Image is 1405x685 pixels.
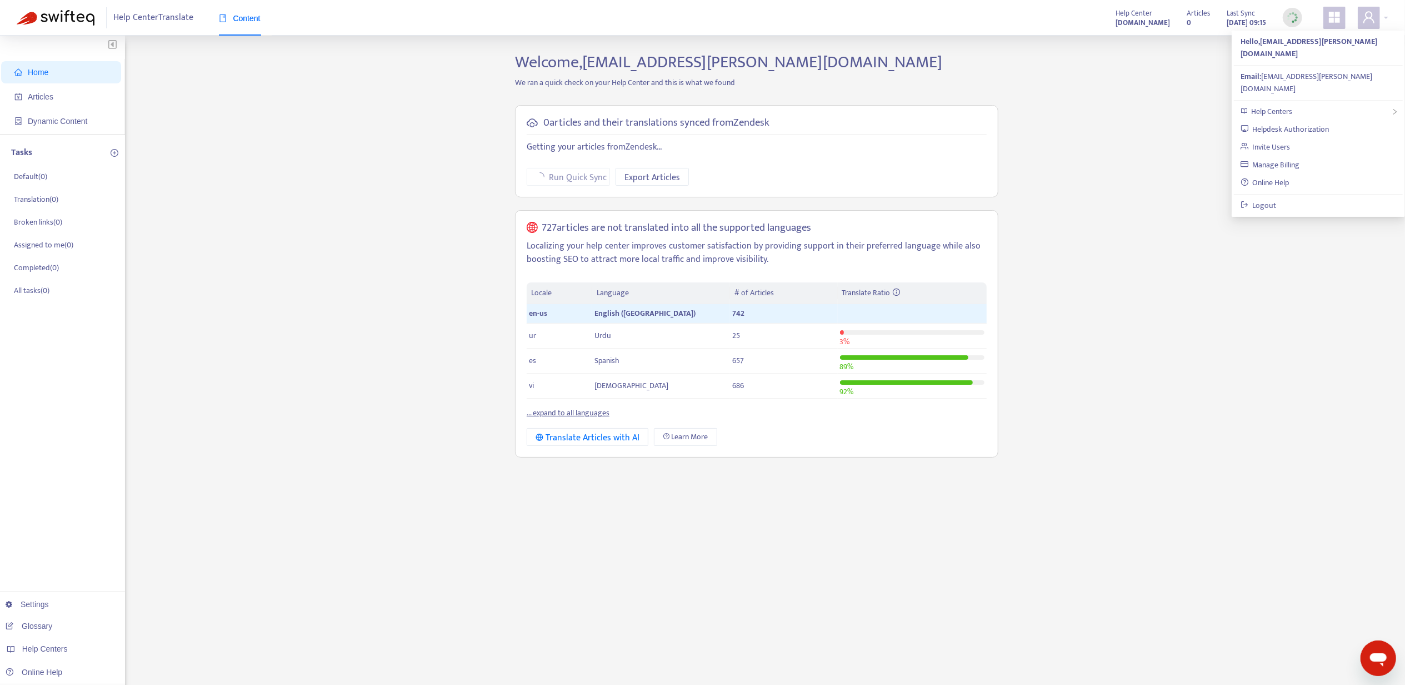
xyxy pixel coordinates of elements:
[6,600,49,609] a: Settings
[594,354,619,367] span: Spanish
[111,149,118,157] span: plus-circle
[1286,11,1299,24] img: sync_loading.0b5143dde30e3a21642e.gif
[730,282,837,304] th: # of Articles
[616,168,689,186] button: Export Articles
[219,14,261,23] span: Content
[529,379,534,392] span: vi
[1116,17,1170,29] strong: [DOMAIN_NAME]
[28,117,87,126] span: Dynamic Content
[6,622,52,631] a: Glossary
[114,7,194,28] span: Help Center Translate
[1241,70,1261,83] strong: Email:
[1251,105,1292,118] span: Help Centers
[732,379,744,392] span: 686
[527,222,538,235] span: global
[1361,641,1396,676] iframe: Button to launch messaging window
[732,354,744,367] span: 657
[840,360,854,373] span: 89 %
[527,117,538,128] span: cloud-sync
[1241,71,1396,95] div: [EMAIL_ADDRESS][PERSON_NAME][DOMAIN_NAME]
[14,68,22,76] span: home
[1227,7,1255,19] span: Last Sync
[842,287,982,299] div: Translate Ratio
[1241,123,1329,136] a: Helpdesk Authorization
[28,68,48,77] span: Home
[542,222,812,235] h5: 727 articles are not translated into all the supported languages
[592,282,730,304] th: Language
[1392,108,1398,115] span: right
[529,329,536,342] span: ur
[527,428,648,446] button: Translate Articles with AI
[527,282,592,304] th: Locale
[840,335,850,348] span: 3 %
[515,48,942,76] span: Welcome, [EMAIL_ADDRESS][PERSON_NAME][DOMAIN_NAME]
[672,431,708,443] span: Learn More
[14,171,47,182] p: Default ( 0 )
[534,171,546,182] span: loading
[1187,7,1210,19] span: Articles
[594,329,611,342] span: Urdu
[840,385,854,398] span: 92 %
[1241,199,1277,212] a: Logout
[1187,17,1191,29] strong: 0
[1241,176,1289,189] a: Online Help
[594,307,696,320] span: English ([GEOGRAPHIC_DATA])
[14,193,58,205] p: Translation ( 0 )
[1241,141,1291,153] a: Invite Users
[529,307,547,320] span: en-us
[14,93,22,101] span: account-book
[22,644,68,653] span: Help Centers
[529,354,536,367] span: es
[14,216,62,228] p: Broken links ( 0 )
[17,10,94,26] img: Swifteq
[14,239,73,251] p: Assigned to me ( 0 )
[14,285,49,296] p: All tasks ( 0 )
[527,141,987,154] p: Getting your articles from Zendesk ...
[1227,17,1266,29] strong: [DATE] 09:15
[536,431,639,445] div: Translate Articles with AI
[527,406,609,419] a: ... expand to all languages
[14,262,59,274] p: Completed ( 0 )
[28,92,53,101] span: Articles
[1116,7,1152,19] span: Help Center
[1116,16,1170,29] a: [DOMAIN_NAME]
[549,171,607,185] span: Run Quick Sync
[1241,35,1377,60] strong: Hello, [EMAIL_ADDRESS][PERSON_NAME][DOMAIN_NAME]
[732,307,744,320] span: 742
[543,117,769,130] h5: 0 articles and their translations synced from Zendesk
[1241,158,1300,171] a: Manage Billing
[6,668,62,677] a: Online Help
[219,14,227,22] span: book
[624,171,680,185] span: Export Articles
[732,329,740,342] span: 25
[654,428,717,446] a: Learn More
[527,240,987,266] p: Localizing your help center improves customer satisfaction by providing support in their preferre...
[14,117,22,125] span: container
[1362,11,1376,24] span: user
[11,146,32,160] p: Tasks
[1328,11,1341,24] span: appstore
[527,168,610,186] button: Run Quick Sync
[507,77,1007,88] p: We ran a quick check on your Help Center and this is what we found
[594,379,668,392] span: [DEMOGRAPHIC_DATA]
